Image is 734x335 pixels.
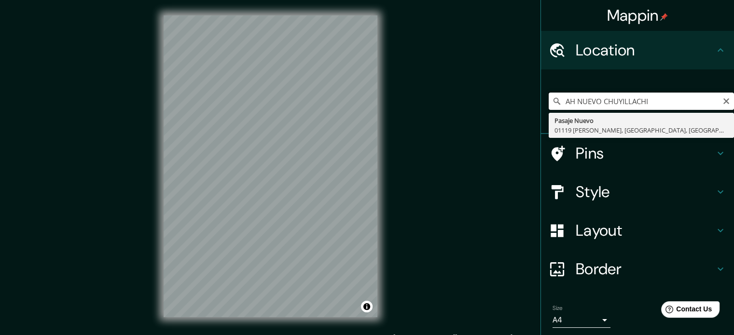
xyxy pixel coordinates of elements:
[576,182,715,201] h4: Style
[549,93,734,110] input: Pick your city or area
[541,134,734,173] div: Pins
[576,40,715,60] h4: Location
[660,13,668,21] img: pin-icon.png
[554,116,728,125] div: Pasaje Nuevo
[553,312,610,328] div: A4
[722,96,730,105] button: Clear
[541,173,734,211] div: Style
[541,211,734,250] div: Layout
[576,144,715,163] h4: Pins
[607,6,668,25] h4: Mappin
[648,297,723,324] iframe: Help widget launcher
[541,250,734,288] div: Border
[553,304,563,312] label: Size
[576,221,715,240] h4: Layout
[554,125,728,135] div: 01119 [PERSON_NAME], [GEOGRAPHIC_DATA], [GEOGRAPHIC_DATA]
[361,301,373,312] button: Toggle attribution
[164,15,377,317] canvas: Map
[576,259,715,279] h4: Border
[541,31,734,69] div: Location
